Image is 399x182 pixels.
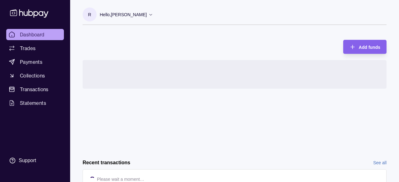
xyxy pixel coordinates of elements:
[20,99,46,107] span: Statements
[6,154,64,167] a: Support
[359,45,380,50] span: Add funds
[19,157,36,164] div: Support
[6,29,64,40] a: Dashboard
[83,159,130,166] h2: Recent transactions
[20,58,42,66] span: Payments
[20,86,49,93] span: Transactions
[20,72,45,79] span: Collections
[6,84,64,95] a: Transactions
[6,97,64,109] a: Statements
[20,44,36,52] span: Trades
[343,40,387,54] button: Add funds
[6,70,64,81] a: Collections
[6,56,64,68] a: Payments
[88,11,91,18] p: R
[100,11,147,18] p: Hello, [PERSON_NAME]
[6,43,64,54] a: Trades
[373,159,387,166] a: See all
[20,31,45,38] span: Dashboard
